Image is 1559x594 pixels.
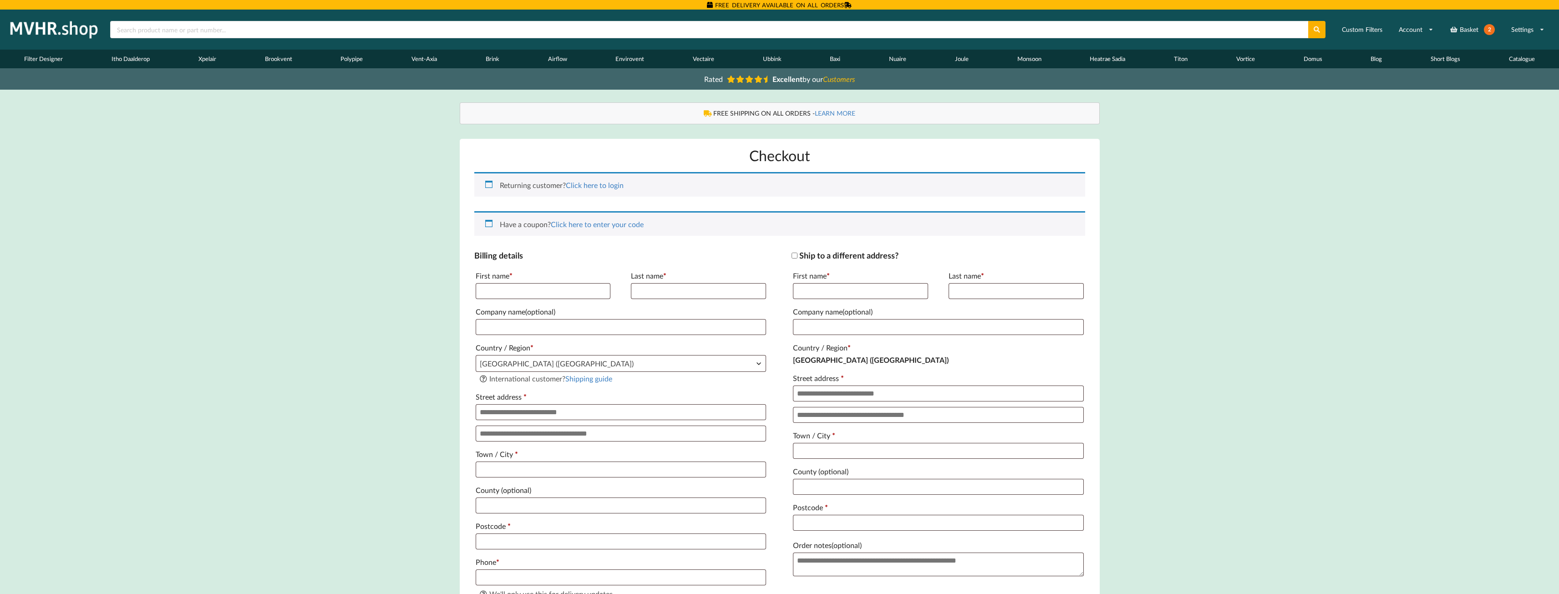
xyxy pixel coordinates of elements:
label: Phone [476,555,766,569]
label: Town / City [476,447,766,462]
a: Airflow [523,50,591,68]
label: Street address [476,390,766,404]
span: by our [772,75,855,83]
a: Short Blogs [1407,50,1485,68]
a: Settings [1505,21,1550,38]
a: Rated Excellentby ourCustomers [698,71,862,86]
input: Search product name or part number... [110,21,1308,38]
label: Order notes [793,538,1083,553]
label: Company name [793,305,1083,319]
label: Postcode [793,500,1083,515]
label: Last name [949,269,1084,283]
a: Vortice [1212,50,1279,68]
a: Heatrae Sadia [1066,50,1150,68]
a: Monsoon [993,50,1066,68]
span: United Kingdom (UK) [476,355,766,371]
h3: Billing details [474,250,767,261]
label: Postcode [476,519,766,533]
h1: Checkout [474,146,1085,165]
img: mvhr.shop.png [6,18,102,41]
a: Click here to enter your code [551,220,644,228]
a: Itho Daalderop [87,50,174,68]
a: Basket2 [1444,19,1501,40]
a: Vectaire [669,50,739,68]
label: Last name [631,269,766,283]
span: (optional) [525,307,555,316]
a: Nuaire [865,50,931,68]
label: Company name [476,305,766,319]
strong: [GEOGRAPHIC_DATA] ([GEOGRAPHIC_DATA]) [793,355,949,364]
a: Click here to login [566,181,624,189]
a: Brink [461,50,523,68]
span: (optional) [501,486,531,494]
a: Baxi [806,50,865,68]
span: Ship to a different address? [799,250,899,260]
a: Catalogue [1484,50,1559,68]
span: Rated [704,75,723,83]
a: Xpelair [174,50,240,68]
a: LEARN MORE [815,109,855,117]
div: International customer? [479,374,762,384]
span: 2 [1484,24,1495,35]
span: (optional) [832,541,862,549]
label: Country / Region [476,340,766,355]
label: County [793,464,1083,479]
a: Domus [1279,50,1346,68]
a: Account [1393,21,1439,38]
label: Street address [793,371,1083,386]
span: Country / Region [476,355,766,372]
span: (optional) [843,307,873,316]
a: Envirovent [591,50,669,68]
b: Excellent [772,75,802,83]
label: First name [793,269,928,283]
label: County [476,483,766,498]
a: Ubbink [738,50,806,68]
a: Shipping guide [565,374,612,383]
span: (optional) [818,467,848,476]
a: Joule [931,50,993,68]
div: Have a coupon? [474,211,1085,236]
a: Custom Filters [1336,21,1388,38]
label: Country / Region [793,340,1083,355]
input: Ship to a different address? [792,253,797,259]
a: Blog [1346,50,1407,68]
a: Polypipe [316,50,387,68]
a: Titon [1150,50,1212,68]
i: Customers [823,75,855,83]
a: Brookvent [240,50,316,68]
div: FREE SHIPPING ON ALL ORDERS - [469,109,1090,118]
label: First name [476,269,611,283]
label: Town / City [793,428,1083,443]
a: Vent-Axia [387,50,462,68]
div: Returning customer? [474,172,1085,197]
